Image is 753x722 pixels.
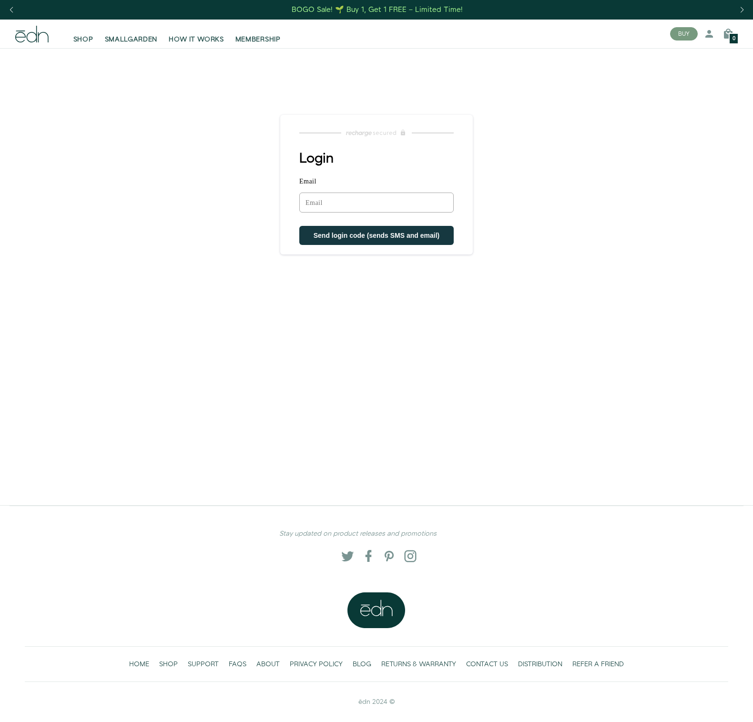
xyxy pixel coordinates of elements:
[124,654,154,674] a: HOME
[279,529,437,539] em: Stay updated on product releases and promotions
[159,660,178,669] span: SHOP
[169,35,224,44] span: HOW IT WORKS
[129,660,149,669] span: HOME
[285,654,348,674] a: PRIVACY POLICY
[229,660,246,669] span: FAQS
[291,2,464,17] a: BOGO Sale! 🌱 Buy 1, Get 1 FREE – Limited Time!
[381,660,456,669] span: RETURNS & WARRANTY
[299,178,454,189] label: Email
[314,232,440,239] span: Send login code (sends SMS and email)
[256,660,280,669] span: ABOUT
[568,654,629,674] a: REFER A FRIEND
[252,654,285,674] a: ABOUT
[154,654,183,674] a: SHOP
[461,654,513,674] a: CONTACT US
[163,23,229,44] a: HOW IT WORKS
[353,660,371,669] span: BLOG
[299,226,454,245] button: Send login code (sends SMS and email)
[466,660,508,669] span: CONTACT US
[73,35,93,44] span: SHOP
[348,654,376,674] a: BLOG
[518,660,562,669] span: DISTRIBUTION
[292,5,463,15] div: BOGO Sale! 🌱 Buy 1, Get 1 FREE – Limited Time!
[105,35,158,44] span: SMALLGARDEN
[235,35,281,44] span: MEMBERSHIP
[733,36,735,41] span: 0
[513,654,568,674] a: DISTRIBUTION
[572,660,624,669] span: REFER A FRIEND
[188,660,219,669] span: SUPPORT
[224,654,252,674] a: FAQS
[230,23,286,44] a: MEMBERSHIP
[299,193,454,213] input: Email
[183,654,224,674] a: SUPPORT
[358,697,395,707] span: ēdn 2024 ©
[290,660,343,669] span: PRIVACY POLICY
[670,27,698,41] button: BUY
[99,23,163,44] a: SMALLGARDEN
[376,654,461,674] a: RETURNS & WARRANTY
[299,151,473,166] h1: Login
[68,23,99,44] a: SHOP
[280,126,473,140] a: Recharge Subscriptions website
